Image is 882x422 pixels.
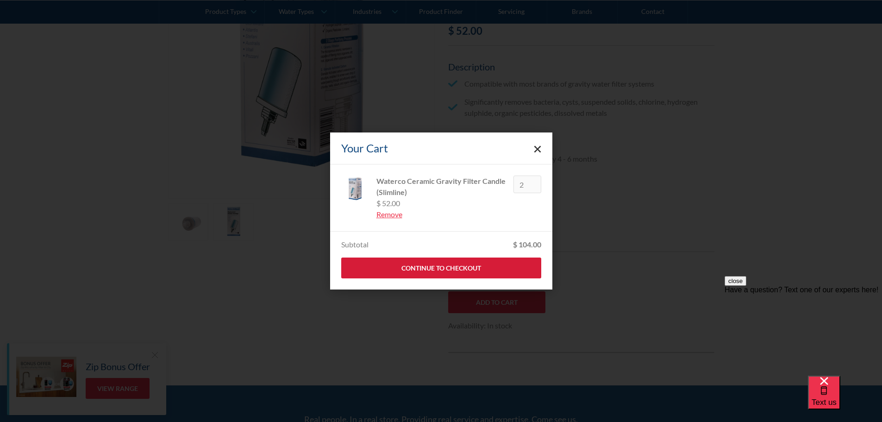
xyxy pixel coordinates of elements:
div: Subtotal [341,239,369,250]
div: Your Cart [341,140,388,157]
div: Waterco Ceramic Gravity Filter Candle (Slimline) [376,176,506,198]
a: Continue to Checkout [341,258,541,278]
div: $ 52.00 [376,198,506,209]
iframe: podium webchat widget prompt [725,276,882,387]
iframe: podium webchat widget bubble [808,376,882,422]
div: $ 104.00 [513,239,541,250]
a: Close cart [534,145,541,152]
a: Remove item from cart [376,209,506,220]
div: Remove [376,209,506,220]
